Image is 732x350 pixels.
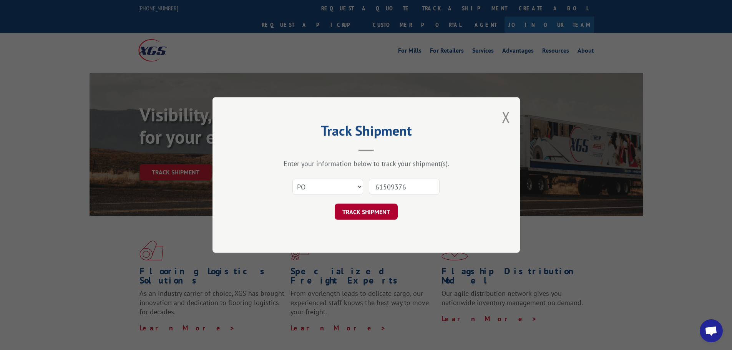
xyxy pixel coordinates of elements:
button: Close modal [502,107,510,127]
button: TRACK SHIPMENT [335,204,398,220]
input: Number(s) [369,179,440,195]
div: Enter your information below to track your shipment(s). [251,159,481,168]
div: Open chat [700,319,723,342]
h2: Track Shipment [251,125,481,140]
